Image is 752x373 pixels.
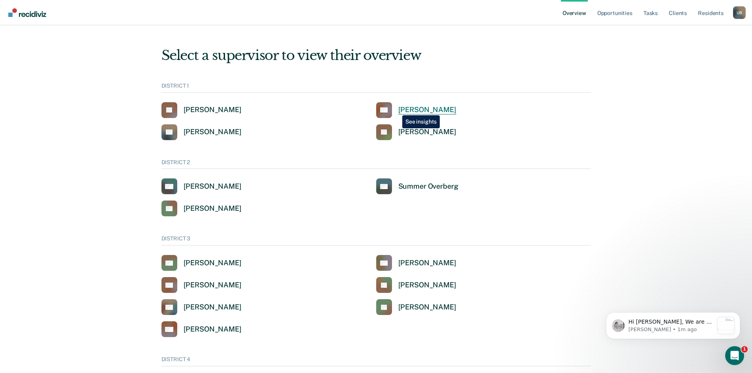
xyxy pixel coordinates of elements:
[184,303,242,312] div: [PERSON_NAME]
[8,8,46,17] img: Recidiviz
[184,127,242,137] div: [PERSON_NAME]
[161,299,242,315] a: [PERSON_NAME]
[376,277,456,293] a: [PERSON_NAME]
[161,321,242,337] a: [PERSON_NAME]
[161,201,242,216] a: [PERSON_NAME]
[161,255,242,271] a: [PERSON_NAME]
[184,325,242,334] div: [PERSON_NAME]
[398,182,458,191] div: Summer Overberg
[733,6,746,19] button: Profile dropdown button
[161,124,242,140] a: [PERSON_NAME]
[733,6,746,19] div: U B
[594,296,752,352] iframe: Intercom notifications message
[376,124,456,140] a: [PERSON_NAME]
[398,303,456,312] div: [PERSON_NAME]
[161,102,242,118] a: [PERSON_NAME]
[741,346,748,352] span: 1
[398,127,456,137] div: [PERSON_NAME]
[161,47,591,64] div: Select a supervisor to view their overview
[161,82,591,93] div: DISTRICT 1
[184,105,242,114] div: [PERSON_NAME]
[184,281,242,290] div: [PERSON_NAME]
[184,259,242,268] div: [PERSON_NAME]
[376,178,458,194] a: Summer Overberg
[725,346,744,365] iframe: Intercom live chat
[376,299,456,315] a: [PERSON_NAME]
[161,235,591,246] div: DISTRICT 3
[184,204,242,213] div: [PERSON_NAME]
[161,277,242,293] a: [PERSON_NAME]
[376,102,456,118] a: [PERSON_NAME]
[398,259,456,268] div: [PERSON_NAME]
[161,178,242,194] a: [PERSON_NAME]
[184,182,242,191] div: [PERSON_NAME]
[161,159,591,169] div: DISTRICT 2
[376,255,456,271] a: [PERSON_NAME]
[398,281,456,290] div: [PERSON_NAME]
[398,105,456,114] div: [PERSON_NAME]
[161,356,591,366] div: DISTRICT 4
